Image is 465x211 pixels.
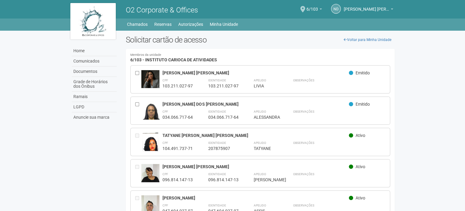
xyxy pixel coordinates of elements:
h2: Solicitar cartão de acesso [126,35,395,44]
strong: CPF [162,141,168,145]
div: 103.211.027-97 [162,83,193,89]
a: 6/103 [306,8,322,12]
img: user.jpg [141,133,159,158]
strong: CPF [162,110,168,113]
span: 6/103 [306,1,318,12]
a: Ramais [72,92,117,102]
span: O2 Corporate & Offices [126,6,198,14]
span: Ativo [356,196,365,200]
div: [PERSON_NAME] [PERSON_NAME] [162,164,349,169]
strong: Observações [293,110,314,113]
a: Voltar para Minha Unidade [340,35,395,44]
strong: Identidade [208,204,226,207]
strong: Identidade [208,110,226,113]
a: LGPD [72,102,117,112]
strong: Identidade [208,79,226,82]
a: Home [72,46,117,56]
div: Entre em contato com a Aministração para solicitar o cancelamento ou 2a via [135,133,141,151]
strong: Apelido [253,110,266,113]
h4: 6/103 - INSTITUTO CARIOCA DE ATIVIDADES [130,53,390,62]
div: [PERSON_NAME] [PERSON_NAME] [162,70,349,76]
strong: CPF [162,204,168,207]
div: 103.211.027-97 [208,83,238,89]
div: 096.814.147-13 [162,177,193,182]
strong: Apelido [253,172,266,176]
div: 034.066.717-64 [208,114,238,120]
strong: Observações [293,79,314,82]
img: logo.jpg [70,3,116,39]
strong: CPF [162,172,168,176]
span: Ativo [356,164,365,169]
div: 096.814.147-13 [208,177,238,182]
div: Entre em contato com a Aministração para solicitar o cancelamento ou 2a via [135,164,141,182]
strong: Observações [293,172,314,176]
div: 104.491.737-71 [162,146,193,151]
a: [PERSON_NAME] [PERSON_NAME] [344,8,393,12]
strong: Apelido [253,141,266,145]
img: user.jpg [141,101,159,126]
strong: CPF [162,79,168,82]
small: Membros da unidade [130,53,390,57]
span: Emitido [356,102,370,107]
strong: Apelido [253,79,266,82]
a: Chamados [127,20,148,29]
strong: Observações [293,204,314,207]
div: TATYANE [253,146,278,151]
div: 034.066.717-64 [162,114,193,120]
div: ALESSANDRA [253,114,278,120]
a: ND [331,4,341,14]
a: Grade de Horários dos Ônibus [72,77,117,92]
a: Minha Unidade [210,20,238,29]
div: TATYANE [PERSON_NAME] [PERSON_NAME] [162,133,349,138]
img: user.jpg [141,164,159,188]
strong: Apelido [253,204,266,207]
a: Anuncie sua marca [72,112,117,122]
div: LIVIA [253,83,278,89]
a: Reservas [154,20,172,29]
div: [PERSON_NAME] [162,195,349,201]
strong: Identidade [208,141,226,145]
strong: Identidade [208,172,226,176]
div: [PERSON_NAME] [253,177,278,182]
span: Emitido [356,70,370,75]
a: Comunicados [72,56,117,66]
div: 207875907 [208,146,238,151]
img: user.jpg [141,70,159,88]
a: Autorizações [178,20,203,29]
a: Documentos [72,66,117,77]
strong: Observações [293,141,314,145]
span: NICODEMOS DE CARVALHO MOTA [344,1,389,12]
span: Ativo [356,133,365,138]
div: [PERSON_NAME] DOS [PERSON_NAME] [162,101,349,107]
